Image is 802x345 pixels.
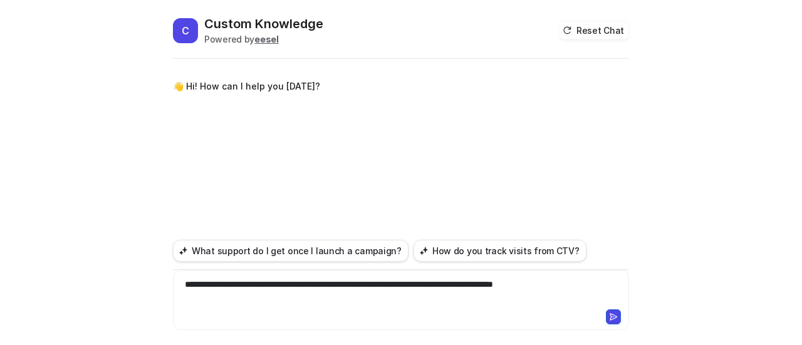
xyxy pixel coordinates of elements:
span: C [173,18,198,43]
button: How do you track visits from CTV? [414,240,586,262]
h2: Custom Knowledge [204,15,323,33]
p: 👋 Hi! How can I help you [DATE]? [173,79,320,94]
button: Reset Chat [559,21,629,39]
div: Powered by [204,33,323,46]
button: What support do I get once I launch a campaign? [173,240,409,262]
b: eesel [254,34,279,44]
